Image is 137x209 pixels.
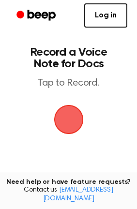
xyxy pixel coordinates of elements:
[84,3,127,28] a: Log in
[17,46,120,70] h1: Record a Voice Note for Docs
[43,187,113,202] a: [EMAIL_ADDRESS][DOMAIN_NAME]
[6,186,131,203] span: Contact us
[54,105,83,134] img: Beep Logo
[17,77,120,90] p: Tap to Record.
[10,6,64,25] a: Beep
